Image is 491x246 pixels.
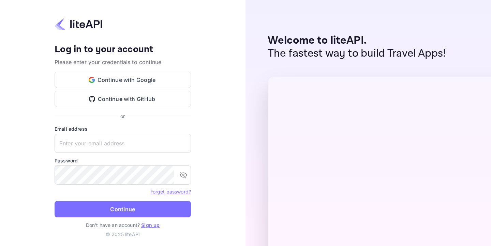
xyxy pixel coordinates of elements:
[55,134,191,153] input: Enter your email address
[177,168,190,182] button: toggle password visibility
[55,157,191,164] label: Password
[55,72,191,88] button: Continue with Google
[150,188,191,195] a: Forget password?
[268,47,446,60] p: The fastest way to build Travel Apps!
[268,34,446,47] p: Welcome to liteAPI.
[120,113,125,120] p: or
[141,222,160,228] a: Sign up
[55,58,191,66] p: Please enter your credentials to continue
[106,231,140,238] p: © 2025 liteAPI
[55,91,191,107] button: Continue with GitHub
[55,44,191,56] h4: Log in to your account
[55,201,191,217] button: Continue
[55,221,191,229] p: Don't have an account?
[150,189,191,194] a: Forget password?
[55,17,102,31] img: liteapi
[55,125,191,132] label: Email address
